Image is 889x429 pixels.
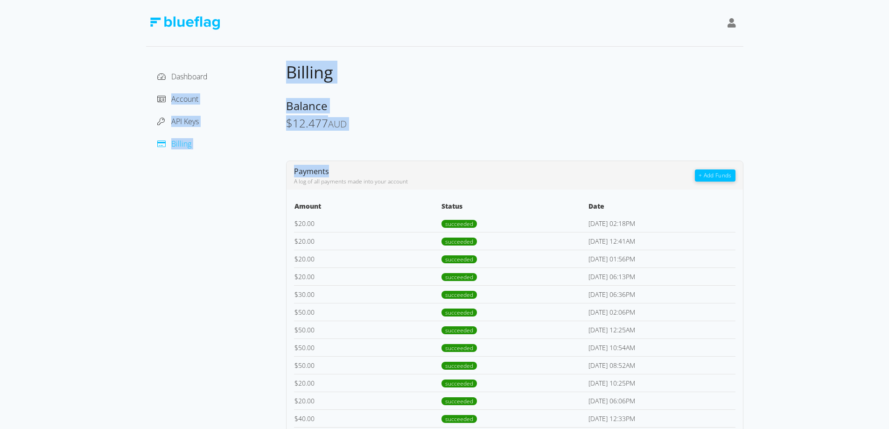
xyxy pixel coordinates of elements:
[286,115,293,131] span: $
[286,98,327,113] span: Balance
[157,139,191,149] a: Billing
[588,201,735,215] th: Date
[441,309,477,316] span: succeeded
[441,238,477,246] span: succeeded
[441,326,477,334] span: succeeded
[588,392,735,409] td: [DATE] 06:06PM
[157,116,199,127] a: API Keys
[294,285,441,303] td: 30.00
[588,321,735,338] td: [DATE] 12:25AM
[157,71,208,82] a: Dashboard
[441,220,477,228] span: succeeded
[588,215,735,232] td: [DATE] 02:18PM
[588,285,735,303] td: [DATE] 06:36PM
[294,414,298,423] span: $
[441,273,477,281] span: succeeded
[294,166,329,176] span: Payments
[294,361,298,370] span: $
[294,356,441,374] td: 50.00
[294,237,298,246] span: $
[588,267,735,285] td: [DATE] 06:13PM
[171,94,198,104] span: Account
[286,61,333,84] span: Billing
[588,409,735,427] td: [DATE] 12:33PM
[294,321,441,338] td: 50.00
[171,71,208,82] span: Dashboard
[294,338,441,356] td: 50.00
[441,362,477,370] span: succeeded
[294,396,298,405] span: $
[328,118,347,130] span: AUD
[588,356,735,374] td: [DATE] 08:52AM
[294,343,298,352] span: $
[441,255,477,263] span: succeeded
[441,344,477,352] span: succeeded
[294,325,298,334] span: $
[441,397,477,405] span: succeeded
[294,303,441,321] td: 50.00
[294,374,441,392] td: 20.00
[294,254,298,263] span: $
[293,115,328,131] span: 12.477
[294,201,441,215] th: Amount
[294,177,695,186] div: A log of all payments made into your account
[588,232,735,250] td: [DATE] 12:41AM
[588,250,735,267] td: [DATE] 01:56PM
[441,380,477,387] span: succeeded
[294,272,298,281] span: $
[294,267,441,285] td: 20.00
[171,139,191,149] span: Billing
[171,116,199,127] span: API Keys
[294,232,441,250] td: 20.00
[294,379,298,387] span: $
[294,219,298,228] span: $
[441,201,588,215] th: Status
[294,409,441,427] td: 40.00
[150,16,220,30] img: Blue Flag Logo
[441,415,477,423] span: succeeded
[157,94,198,104] a: Account
[588,374,735,392] td: [DATE] 10:25PM
[294,250,441,267] td: 20.00
[294,215,441,232] td: 20.00
[441,291,477,299] span: succeeded
[294,308,298,316] span: $
[695,169,735,182] button: + Add Funds
[294,392,441,409] td: 20.00
[588,303,735,321] td: [DATE] 02:06PM
[588,338,735,356] td: [DATE] 10:54AM
[294,290,298,299] span: $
